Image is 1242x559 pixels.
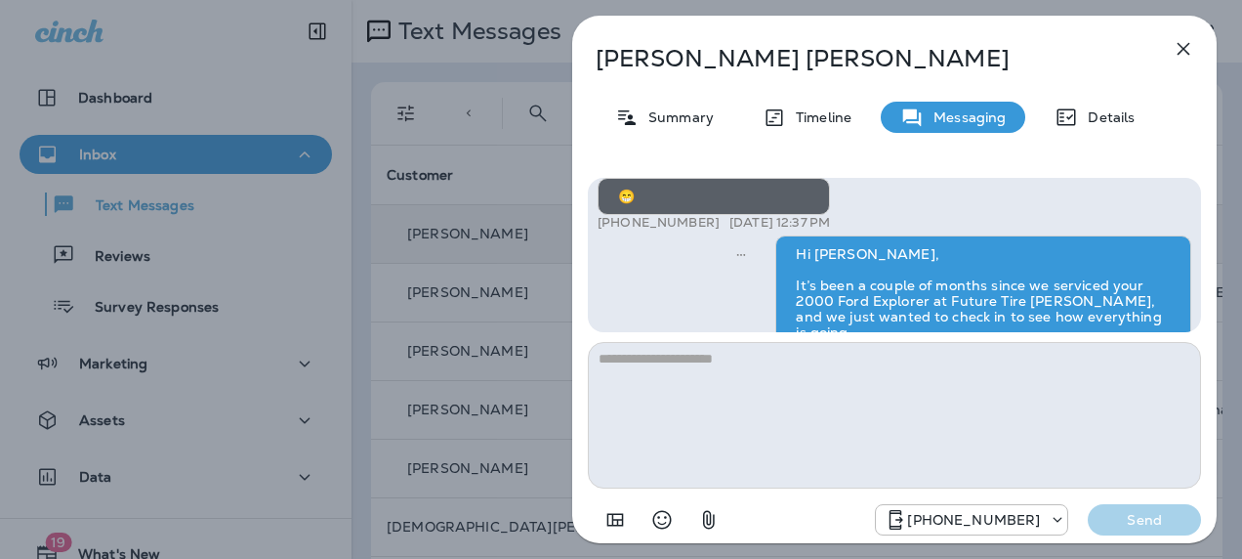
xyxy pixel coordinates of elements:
p: Details [1078,109,1135,125]
button: Add in a premade template [596,500,635,539]
p: Timeline [786,109,851,125]
span: Sent [736,244,746,262]
p: Messaging [924,109,1006,125]
div: 😁 [598,178,830,215]
p: Summary [639,109,714,125]
p: [PHONE_NUMBER] [907,512,1040,528]
button: Select an emoji [642,500,682,539]
div: +1 (928) 232-1970 [876,508,1067,532]
p: [PERSON_NAME] [PERSON_NAME] [596,45,1129,72]
div: Hi [PERSON_NAME], It’s been a couple of months since we serviced your 2000 Ford Explorer at Futur... [775,236,1191,398]
p: [DATE] 12:37 PM [729,215,830,231]
p: [PHONE_NUMBER] [598,215,720,231]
